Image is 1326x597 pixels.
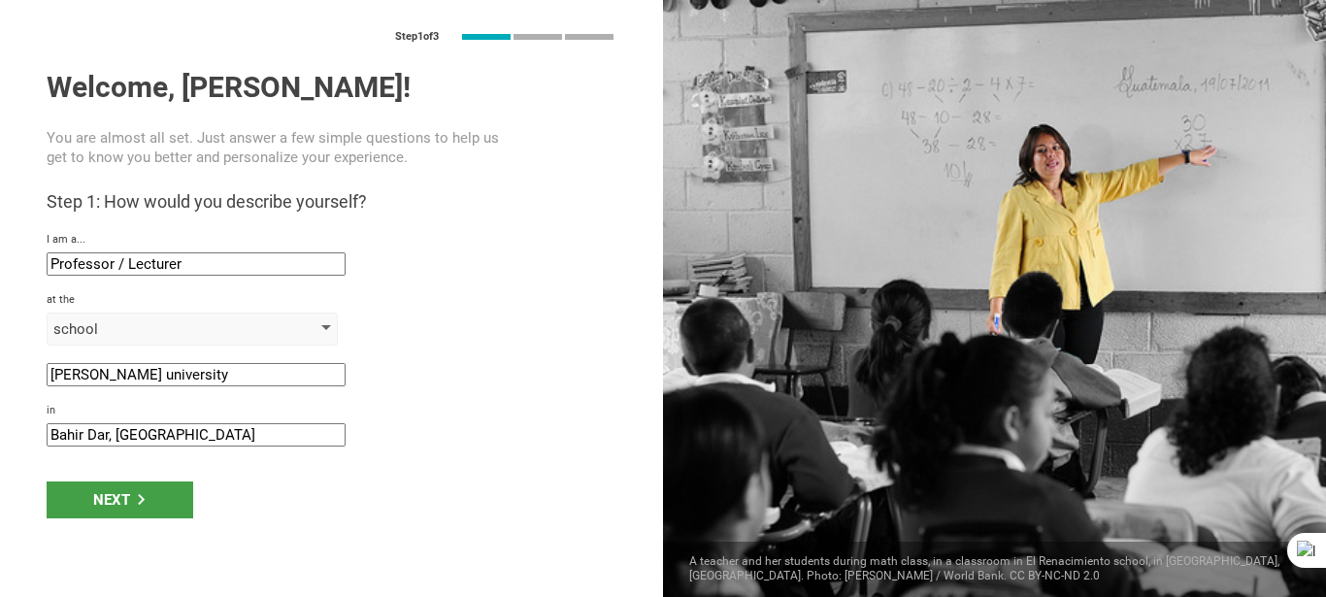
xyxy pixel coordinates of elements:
input: role that defines you [47,252,346,276]
div: in [47,404,616,417]
div: at the [47,293,616,307]
input: location [47,423,346,447]
h3: Step 1: How would you describe yourself? [47,190,616,214]
div: school [53,319,276,339]
div: Next [47,481,193,518]
h1: Welcome, [PERSON_NAME]! [47,70,616,105]
div: A teacher and her students during math class, in a classroom in El Renacimiento school, in [GEOGR... [663,542,1326,597]
input: name of institution [47,363,346,386]
div: I am a... [47,233,616,247]
p: You are almost all set. Just answer a few simple questions to help us get to know you better and ... [47,128,503,167]
div: Step 1 of 3 [395,30,439,44]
